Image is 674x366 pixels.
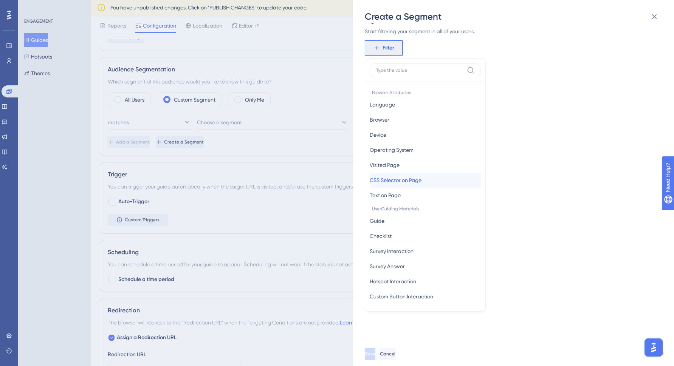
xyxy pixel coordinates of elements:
[365,40,403,56] button: Filter
[370,216,384,225] span: Guide
[376,67,464,73] input: Type the value
[380,348,395,360] button: Cancel
[370,176,421,185] span: CSS Selector on Page
[370,259,481,274] button: Survey Answer
[370,289,481,304] button: Custom Button Interaction
[370,262,405,271] span: Survey Answer
[380,351,395,357] span: Cancel
[370,100,395,109] span: Language
[642,336,665,359] iframe: UserGuiding AI Assistant Launcher
[370,173,481,188] button: CSS Selector on Page
[365,348,375,360] button: Save
[365,27,657,36] span: Start filtering your segment in all of your users.
[370,112,481,127] button: Browser
[365,351,375,357] span: Save
[370,213,481,229] button: Guide
[370,229,481,244] button: Checklist
[370,130,386,139] span: Device
[370,244,481,259] button: Survey Interaction
[365,11,663,23] div: Create a Segment
[370,203,481,213] span: UserGuiding Materials
[383,43,394,53] span: Filter
[370,142,481,158] button: Operating System
[370,115,389,124] span: Browser
[370,97,481,112] button: Language
[370,145,414,154] span: Operating System
[370,292,433,301] span: Custom Button Interaction
[370,274,481,289] button: Hotspot Interaction
[370,127,481,142] button: Device
[370,86,481,97] span: Browser Attributes
[370,188,481,203] button: Text on Page
[370,277,416,286] span: Hotspot Interaction
[370,161,400,170] span: Visited Page
[370,191,401,200] span: Text on Page
[18,2,47,11] span: Need Help?
[370,158,481,173] button: Visited Page
[370,247,414,256] span: Survey Interaction
[370,232,392,241] span: Checklist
